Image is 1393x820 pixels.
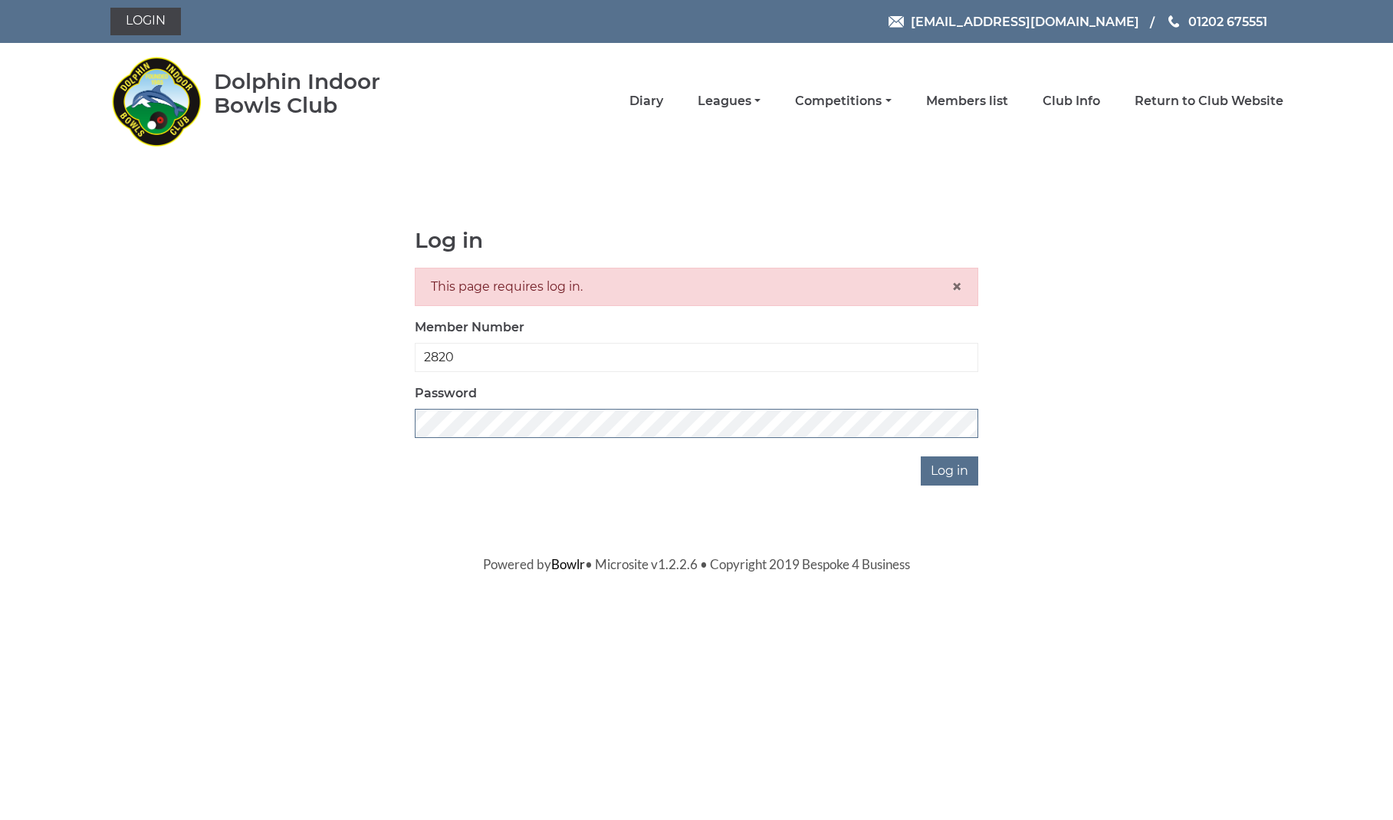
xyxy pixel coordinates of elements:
[214,70,429,117] div: Dolphin Indoor Bowls Club
[698,93,761,110] a: Leagues
[889,16,904,28] img: Email
[110,8,181,35] a: Login
[951,275,962,298] span: ×
[889,12,1139,31] a: Email [EMAIL_ADDRESS][DOMAIN_NAME]
[921,456,978,486] input: Log in
[911,14,1139,28] span: [EMAIL_ADDRESS][DOMAIN_NAME]
[483,556,910,572] span: Powered by • Microsite v1.2.2.6 • Copyright 2019 Bespoke 4 Business
[629,93,663,110] a: Diary
[951,278,962,296] button: Close
[1168,15,1179,28] img: Phone us
[551,556,585,572] a: Bowlr
[415,384,477,403] label: Password
[926,93,1008,110] a: Members list
[110,48,202,155] img: Dolphin Indoor Bowls Club
[1043,93,1100,110] a: Club Info
[795,93,891,110] a: Competitions
[415,318,524,337] label: Member Number
[1188,14,1267,28] span: 01202 675551
[415,229,978,252] h1: Log in
[1135,93,1283,110] a: Return to Club Website
[1166,12,1267,31] a: Phone us 01202 675551
[415,268,978,306] div: This page requires log in.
